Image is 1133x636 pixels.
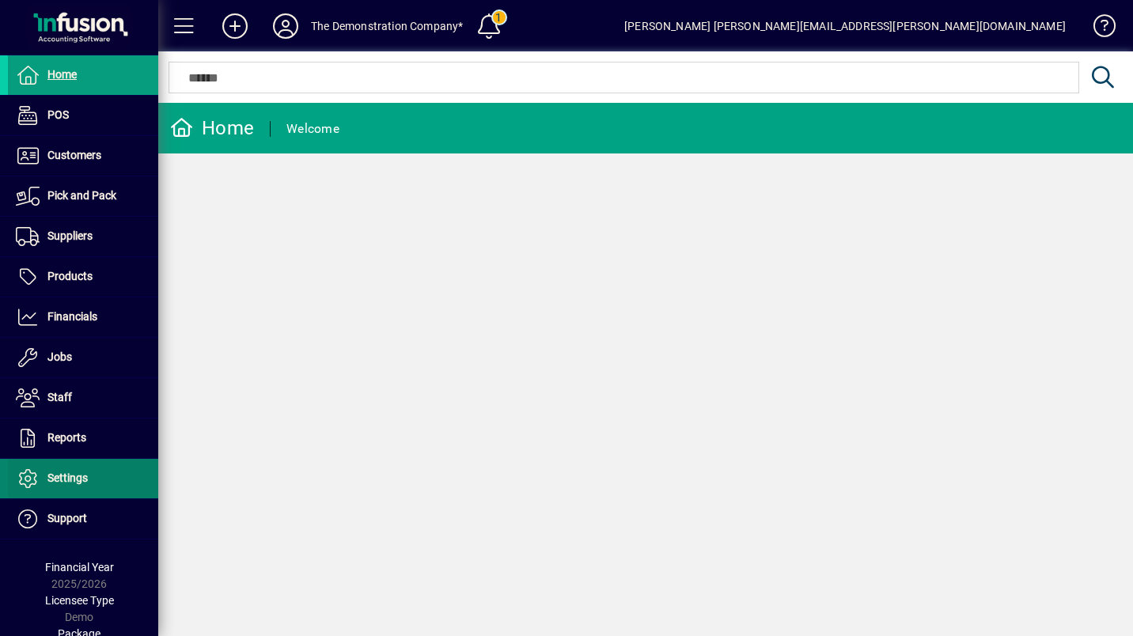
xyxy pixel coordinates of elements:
span: Licensee Type [45,594,114,607]
span: Staff [47,391,72,403]
a: Settings [8,459,158,498]
span: POS [47,108,69,121]
span: Products [47,270,93,282]
div: Welcome [286,116,339,142]
span: Support [47,512,87,524]
a: Customers [8,136,158,176]
button: Profile [260,12,311,40]
a: Knowledge Base [1082,3,1113,55]
a: Financials [8,297,158,337]
span: Pick and Pack [47,189,116,202]
div: [PERSON_NAME] [PERSON_NAME][EMAIL_ADDRESS][PERSON_NAME][DOMAIN_NAME] [624,13,1066,39]
span: Customers [47,149,101,161]
span: Reports [47,431,86,444]
a: Jobs [8,338,158,377]
button: Add [210,12,260,40]
span: Financial Year [45,561,114,574]
a: Products [8,257,158,297]
span: Financials [47,310,97,323]
span: Settings [47,471,88,484]
a: Suppliers [8,217,158,256]
span: Home [47,68,77,81]
span: Suppliers [47,229,93,242]
div: The Demonstration Company* [311,13,464,39]
a: POS [8,96,158,135]
span: Jobs [47,350,72,363]
a: Reports [8,418,158,458]
a: Pick and Pack [8,176,158,216]
div: Home [170,115,254,141]
a: Staff [8,378,158,418]
a: Support [8,499,158,539]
